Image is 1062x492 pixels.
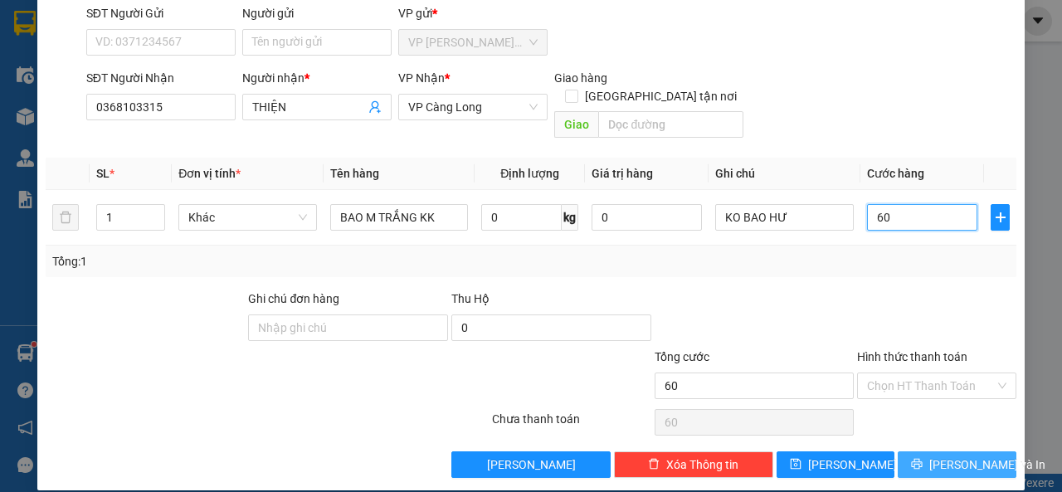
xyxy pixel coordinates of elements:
[330,204,469,231] input: VD: Bàn, Ghế
[43,108,100,124] span: K BAO BỂ
[7,32,154,64] span: VP [PERSON_NAME] ([GEOGRAPHIC_DATA]) -
[490,410,653,439] div: Chưa thanh toán
[248,314,448,341] input: Ghi chú đơn hàng
[96,167,110,180] span: SL
[368,100,382,114] span: user-add
[46,71,161,87] span: VP Trà Vinh (Hàng)
[898,451,1016,478] button: printer[PERSON_NAME] và In
[562,204,578,231] span: kg
[991,211,1009,224] span: plus
[56,9,192,25] strong: BIÊN NHẬN GỬI HÀNG
[929,455,1045,474] span: [PERSON_NAME] và In
[867,167,924,180] span: Cước hàng
[408,95,538,119] span: VP Càng Long
[857,350,967,363] label: Hình thức thanh toán
[554,111,598,138] span: Giao
[89,90,134,105] span: A ĐỊNH
[715,204,854,231] input: Ghi Chú
[777,451,895,478] button: save[PERSON_NAME]
[648,458,660,471] span: delete
[330,167,379,180] span: Tên hàng
[7,71,242,87] p: NHẬN:
[52,252,412,270] div: Tổng: 1
[7,108,100,124] span: GIAO:
[86,69,236,87] div: SĐT Người Nhận
[451,451,611,478] button: [PERSON_NAME]
[598,111,743,138] input: Dọc đường
[592,204,702,231] input: 0
[655,350,709,363] span: Tổng cước
[487,455,576,474] span: [PERSON_NAME]
[991,204,1010,231] button: plus
[614,451,773,478] button: deleteXóa Thông tin
[451,292,490,305] span: Thu Hộ
[554,71,607,85] span: Giao hàng
[578,87,743,105] span: [GEOGRAPHIC_DATA] tận nơi
[408,30,538,55] span: VP Trần Phú (Hàng)
[808,455,897,474] span: [PERSON_NAME]
[242,69,392,87] div: Người nhận
[86,4,236,22] div: SĐT Người Gửi
[666,455,738,474] span: Xóa Thông tin
[398,71,445,85] span: VP Nhận
[242,4,392,22] div: Người gửi
[790,458,801,471] span: save
[188,205,307,230] span: Khác
[398,4,548,22] div: VP gửi
[52,204,79,231] button: delete
[709,158,860,190] th: Ghi chú
[248,292,339,305] label: Ghi chú đơn hàng
[500,167,559,180] span: Định lượng
[7,90,134,105] span: 0965550169 -
[178,167,241,180] span: Đơn vị tính
[592,167,653,180] span: Giá trị hàng
[911,458,923,471] span: printer
[7,32,242,64] p: GỬI:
